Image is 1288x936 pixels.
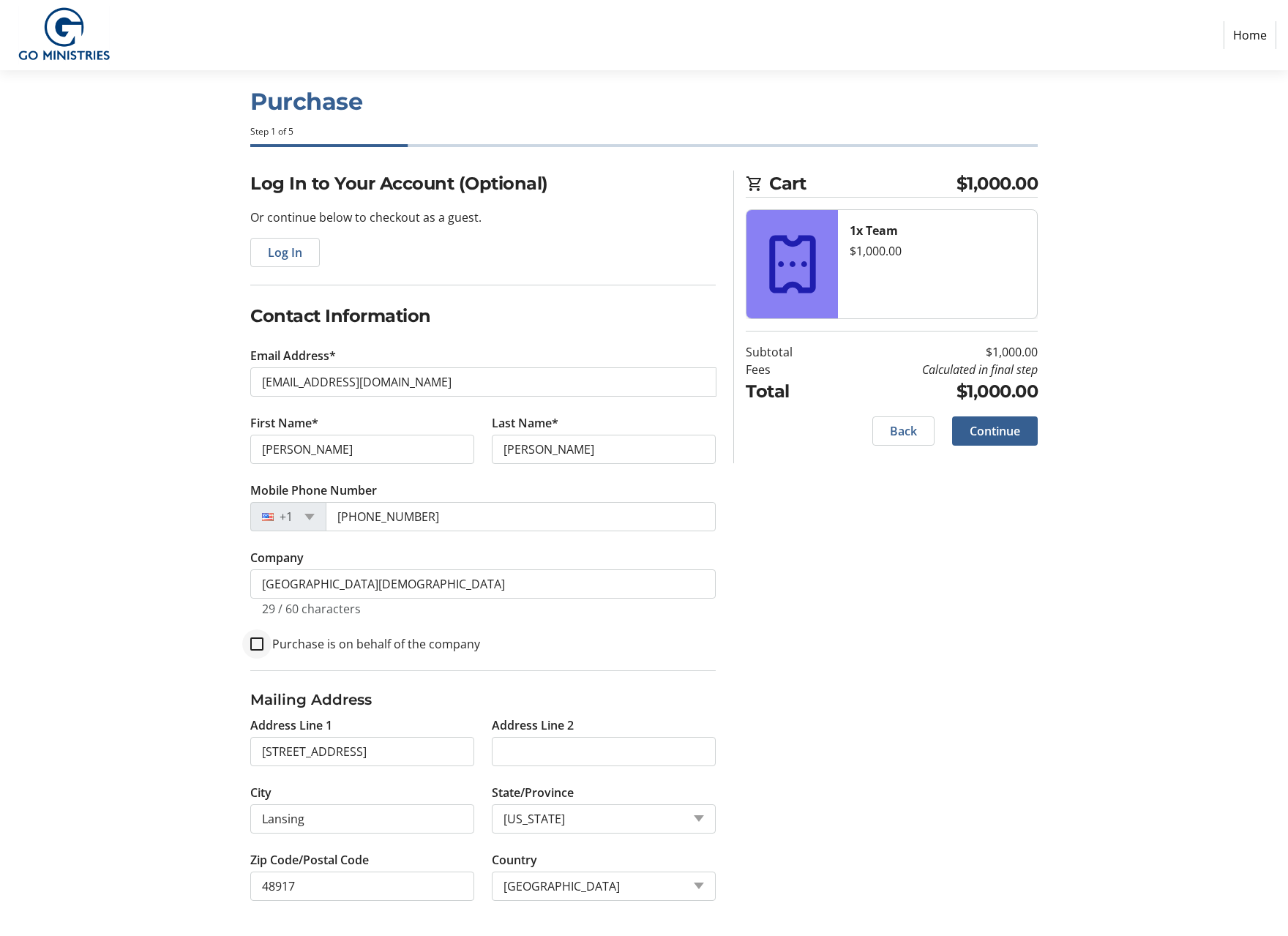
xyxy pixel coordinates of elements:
label: Mobile Phone Number [250,482,377,499]
label: State/Province [492,784,574,801]
h1: Purchase [250,84,1038,119]
input: City [250,804,474,834]
label: Purchase is on behalf of the company [263,635,480,653]
td: $1,000.00 [830,343,1038,361]
span: $1,000.00 [956,171,1038,197]
td: Fees [746,361,830,378]
label: First Name* [250,414,318,432]
span: Log In [268,244,302,261]
td: Total [746,378,830,405]
strong: 1x Team [850,222,898,239]
label: Address Line 2 [492,716,574,734]
label: Address Line 1 [250,716,332,734]
label: Zip Code/Postal Code [250,851,369,869]
td: Calculated in final step [830,361,1038,378]
img: GO Ministries, Inc's Logo [12,6,116,64]
span: Continue [970,422,1020,440]
button: Back [872,416,935,446]
input: (201) 555-0123 [326,502,716,531]
label: Country [492,851,537,869]
h2: Contact Information [250,303,716,329]
span: Back [890,422,917,440]
button: Continue [952,416,1038,446]
p: Or continue below to checkout as a guest. [250,209,716,226]
h3: Mailing Address [250,689,716,711]
label: City [250,784,272,801]
label: Company [250,549,304,566]
tr-character-limit: 29 / 60 characters [262,601,361,617]
td: Subtotal [746,343,830,361]
h2: Log In to Your Account (Optional) [250,171,716,197]
label: Last Name* [492,414,558,432]
div: $1,000.00 [850,242,1025,260]
td: $1,000.00 [830,378,1038,405]
label: Email Address* [250,347,336,364]
span: Cart [769,171,956,197]
input: Address [250,737,474,766]
button: Log In [250,238,320,267]
a: Home [1224,21,1276,49]
div: Step 1 of 5 [250,125,1038,138]
input: Zip or Postal Code [250,872,474,901]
